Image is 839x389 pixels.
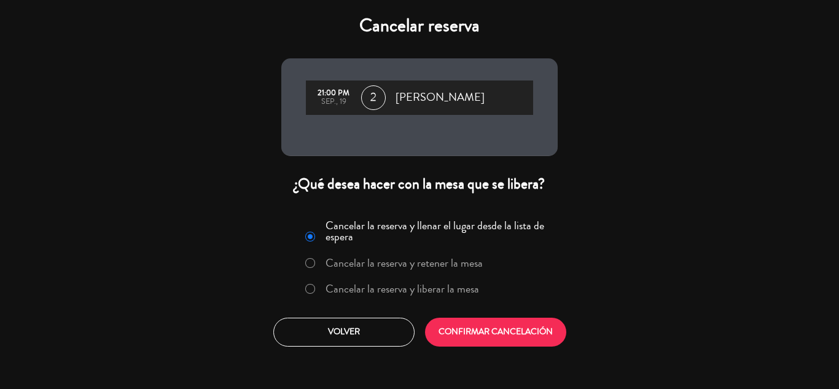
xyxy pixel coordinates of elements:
label: Cancelar la reserva y liberar la mesa [326,283,479,294]
div: ¿Qué desea hacer con la mesa que se libera? [281,175,558,194]
button: CONFIRMAR CANCELACIÓN [425,318,566,347]
span: [PERSON_NAME] [396,88,485,107]
h4: Cancelar reserva [281,15,558,37]
label: Cancelar la reserva y llenar el lugar desde la lista de espera [326,220,550,242]
label: Cancelar la reserva y retener la mesa [326,257,483,269]
div: sep., 19 [312,98,355,106]
button: Volver [273,318,415,347]
span: 2 [361,85,386,110]
div: 21:00 PM [312,89,355,98]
